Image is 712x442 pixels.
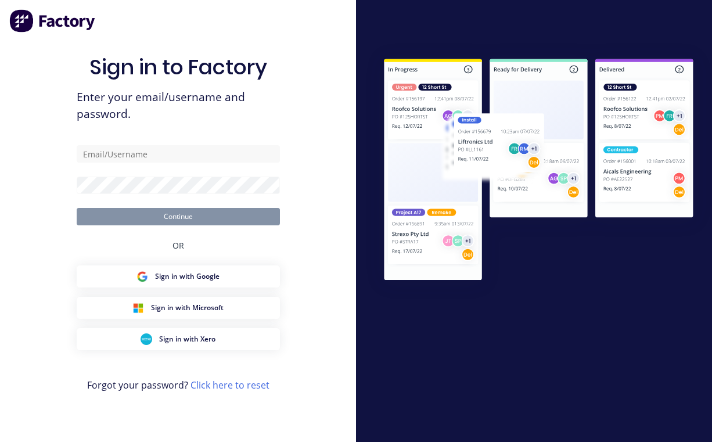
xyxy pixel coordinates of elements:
[159,334,215,344] span: Sign in with Xero
[77,328,280,350] button: Xero Sign inSign in with Xero
[190,379,269,391] a: Click here to reset
[89,55,267,80] h1: Sign in to Factory
[132,302,144,314] img: Microsoft Sign in
[9,9,96,33] img: Factory
[87,378,269,392] span: Forgot your password?
[365,42,712,300] img: Sign in
[77,208,280,225] button: Continue
[77,89,280,123] span: Enter your email/username and password.
[136,271,148,282] img: Google Sign in
[155,271,220,282] span: Sign in with Google
[77,265,280,288] button: Google Sign inSign in with Google
[151,303,224,313] span: Sign in with Microsoft
[77,297,280,319] button: Microsoft Sign inSign in with Microsoft
[77,145,280,163] input: Email/Username
[141,333,152,345] img: Xero Sign in
[172,225,184,265] div: OR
